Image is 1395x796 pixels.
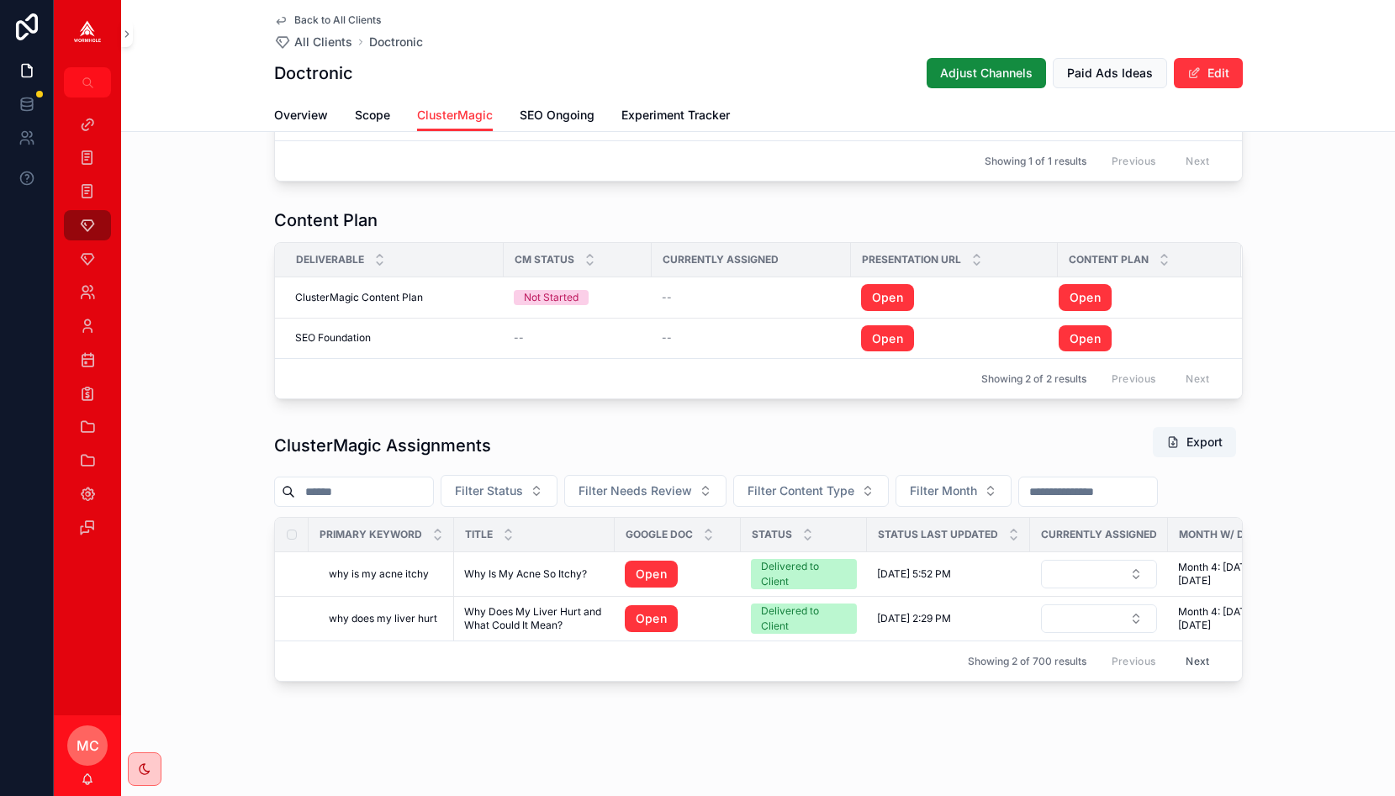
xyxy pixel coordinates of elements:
[465,528,493,541] span: Title
[329,567,444,581] a: why is my acne itchy
[295,291,423,304] span: ClusterMagic Content Plan
[296,253,364,266] span: Deliverable
[1059,325,1221,352] a: Open
[662,291,672,304] span: --
[295,331,494,345] a: SEO Foundation
[1040,604,1158,634] a: Select Button
[662,331,672,345] span: --
[274,100,328,134] a: Overview
[579,482,692,499] span: Filter Needs Review
[1059,284,1112,311] a: Open
[274,208,378,232] h1: Content Plan
[355,107,390,124] span: Scope
[355,100,390,134] a: Scope
[1053,58,1167,88] button: Paid Ads Ideas
[940,65,1033,82] span: Adjust Channels
[968,655,1086,668] span: Showing 2 of 700 results
[1174,58,1243,88] button: Edit
[625,561,731,588] a: Open
[1059,284,1221,311] a: Open
[1041,528,1157,541] span: Currently Assigned
[878,528,998,541] span: Status Last Updated
[861,284,1048,311] a: Open
[896,475,1012,507] button: Select Button
[985,155,1086,168] span: Showing 1 of 1 results
[877,612,951,625] span: [DATE] 2:29 PM
[455,482,523,499] span: Filter Status
[464,605,605,632] a: Why Does My Liver Hurt and What Could It Mean?
[274,107,328,124] span: Overview
[761,559,847,589] div: Delivered to Client
[369,34,423,50] a: Doctronic
[1178,561,1297,588] a: Month 4: [DATE] - [DATE]
[761,604,847,634] div: Delivered to Client
[520,100,594,134] a: SEO Ongoing
[320,528,422,541] span: Primary Keyword
[748,482,854,499] span: Filter Content Type
[464,567,605,581] a: Why Is My Acne So Itchy?
[274,13,381,27] a: Back to All Clients
[861,284,914,311] a: Open
[662,291,841,304] a: --
[877,567,951,581] span: [DATE] 5:52 PM
[751,559,857,589] a: Delivered to Client
[1179,528,1270,541] span: Month w/ Dates
[329,612,444,625] a: why does my liver hurt
[515,253,574,266] span: CM Status
[1178,605,1297,632] a: Month 4: [DATE] - [DATE]
[626,528,693,541] span: Google Doc
[1069,253,1149,266] span: Content Plan
[441,475,557,507] button: Select Button
[981,372,1086,386] span: Showing 2 of 2 results
[417,100,493,132] a: ClusterMagic
[621,107,730,124] span: Experiment Tracker
[625,605,678,632] a: Open
[625,561,678,588] a: Open
[910,482,977,499] span: Filter Month
[329,567,429,581] span: why is my acne itchy
[662,331,841,345] a: --
[54,98,121,565] div: scrollable content
[1174,648,1221,674] button: Next
[520,107,594,124] span: SEO Ongoing
[861,325,914,352] a: Open
[663,253,779,266] span: Currently Assigned
[274,434,491,457] h1: ClusterMagic Assignments
[1041,560,1157,588] button: Select Button
[752,528,792,541] span: Status
[1059,325,1112,352] a: Open
[625,605,731,632] a: Open
[329,612,437,625] span: why does my liver hurt
[751,604,857,634] a: Delivered to Client
[514,331,642,345] a: --
[1067,65,1153,82] span: Paid Ads Ideas
[877,612,1020,625] a: [DATE] 2:29 PM
[862,253,961,266] span: Presentation URL
[274,61,353,85] h1: Doctronic
[464,567,587,581] span: Why Is My Acne So Itchy?
[927,58,1046,88] button: Adjust Channels
[74,20,101,47] img: App logo
[861,325,1048,352] a: Open
[564,475,727,507] button: Select Button
[295,291,494,304] a: ClusterMagic Content Plan
[877,567,1020,581] a: [DATE] 5:52 PM
[514,331,524,345] span: --
[417,107,493,124] span: ClusterMagic
[1041,604,1157,633] button: Select Button
[294,13,381,27] span: Back to All Clients
[733,475,889,507] button: Select Button
[295,331,371,345] span: SEO Foundation
[1040,559,1158,589] a: Select Button
[294,34,352,50] span: All Clients
[274,34,352,50] a: All Clients
[524,290,579,305] div: Not Started
[514,290,642,305] a: Not Started
[621,100,730,134] a: Experiment Tracker
[1153,427,1236,457] button: Export
[77,735,99,756] span: MC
